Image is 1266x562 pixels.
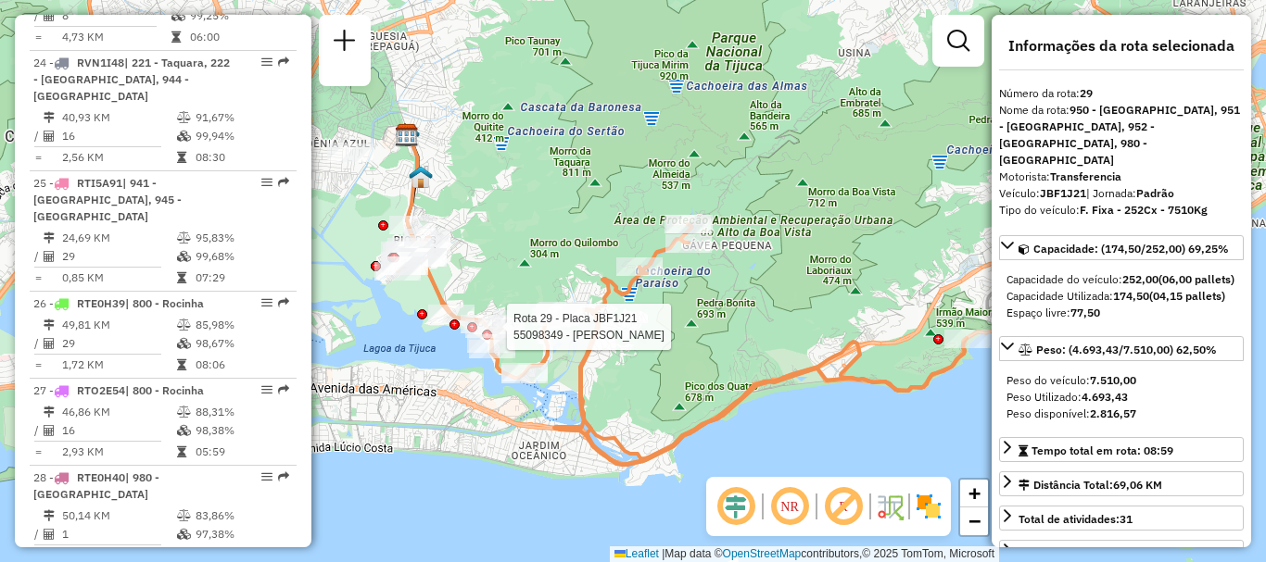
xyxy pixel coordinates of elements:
[44,406,55,418] i: Distância Total
[999,471,1244,496] a: Distância Total:69,06 KM
[195,229,288,247] td: 95,83%
[61,148,176,167] td: 2,56 KM
[44,510,55,521] i: Distância Total
[177,272,186,283] i: Tempo total em rota
[614,547,659,560] a: Leaflet
[1070,306,1100,319] strong: 77,50
[261,297,272,308] em: Opções
[195,356,288,374] td: 08:06
[1122,272,1158,286] strong: 252,00
[278,177,289,188] em: Rota exportada
[914,492,943,521] img: Exibir/Ocultar setores
[177,446,186,457] i: Tempo total em rota
[61,229,176,247] td: 24,69 KM
[261,471,272,482] em: Opções
[767,484,812,529] span: Ocultar NR
[177,131,191,142] i: % de utilização da cubagem
[61,356,176,374] td: 1,72 KM
[61,127,176,145] td: 16
[189,6,279,25] td: 99,25%
[960,507,988,535] a: Zoom out
[33,56,230,103] span: | 221 - Taquara, 222 - [GEOGRAPHIC_DATA], 944 - [GEOGRAPHIC_DATA]
[33,148,43,167] td: =
[999,102,1244,169] div: Nome da rota:
[177,112,191,123] i: % de utilização do peso
[714,484,758,529] span: Ocultar deslocamento
[968,509,981,532] span: −
[171,10,185,21] i: % de utilização da cubagem
[33,176,182,223] span: 25 -
[327,144,373,162] div: Atividade não roteirizada - C.C.M. COMERCIO E DI
[1158,272,1234,286] strong: (06,00 pallets)
[33,247,43,266] td: /
[1113,478,1162,492] span: 69,06 KM
[77,176,122,190] span: RTI5A91
[44,425,55,436] i: Total de Atividades
[968,481,981,505] span: +
[999,169,1244,185] div: Motorista:
[261,56,272,68] em: Opções
[1120,512,1133,526] strong: 31
[1006,305,1236,321] div: Espaço livre:
[999,85,1244,102] div: Número da rota:
[1033,242,1229,256] span: Capacidade: (174,50/252,00) 69,25%
[195,443,288,461] td: 05:59
[44,232,55,244] i: Distância Total
[1019,545,1128,562] div: Total de itens:
[177,251,191,262] i: % de utilização da cubagem
[1019,512,1133,526] span: Total de atividades:
[1090,373,1136,387] strong: 7.510,00
[61,6,171,25] td: 8
[195,421,288,440] td: 98,38%
[33,443,43,461] td: =
[61,269,176,287] td: 0,85 KM
[1149,289,1225,303] strong: (04,15 pallets)
[1036,343,1217,356] span: Peso: (4.693,43/7.510,00) 62,50%
[125,383,204,397] span: | 800 - Rocinha
[1080,86,1093,100] strong: 29
[33,334,43,353] td: /
[278,471,289,482] em: Rota exportada
[195,269,288,287] td: 07:29
[77,470,125,484] span: RTE0H40
[33,6,43,25] td: /
[195,316,288,334] td: 85,98%
[61,525,176,543] td: 1
[261,177,272,188] em: Opções
[33,296,204,310] span: 26 -
[77,296,125,310] span: RTE0H39
[999,202,1244,219] div: Tipo do veículo:
[278,297,289,308] em: Rota exportada
[999,185,1244,202] div: Veículo:
[999,437,1244,462] a: Tempo total em rota: 08:59
[44,251,55,262] i: Total de Atividades
[177,510,191,521] i: % de utilização do peso
[195,247,288,266] td: 99,68%
[177,529,191,540] i: % de utilização da cubagem
[33,470,159,501] span: | 980 - [GEOGRAPHIC_DATA]
[999,37,1244,55] h4: Informações da rota selecionada
[61,247,176,266] td: 29
[1019,477,1162,493] div: Distância Total:
[1006,288,1236,305] div: Capacidade Utilizada:
[278,384,289,395] em: Rota exportada
[61,28,171,46] td: 4,73 KM
[61,316,176,334] td: 49,81 KM
[33,470,159,501] span: 28 -
[44,10,55,21] i: Total de Atividades
[875,492,905,521] img: Fluxo de ruas
[1092,546,1128,560] strong: 802,00
[195,108,288,127] td: 91,67%
[61,506,176,525] td: 50,14 KM
[1082,390,1128,404] strong: 4.693,43
[1086,186,1174,200] span: | Jornada:
[326,22,363,64] a: Nova sessão e pesquisa
[1040,186,1086,200] strong: JBF1J21
[1006,271,1236,288] div: Capacidade do veículo:
[940,22,977,59] a: Exibir filtros
[195,127,288,145] td: 99,94%
[261,384,272,395] em: Opções
[409,165,433,189] img: CrossDoking
[125,296,204,310] span: | 800 - Rocinha
[389,216,436,234] div: Atividade não roteirizada - NILTON CESAR DOS SAN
